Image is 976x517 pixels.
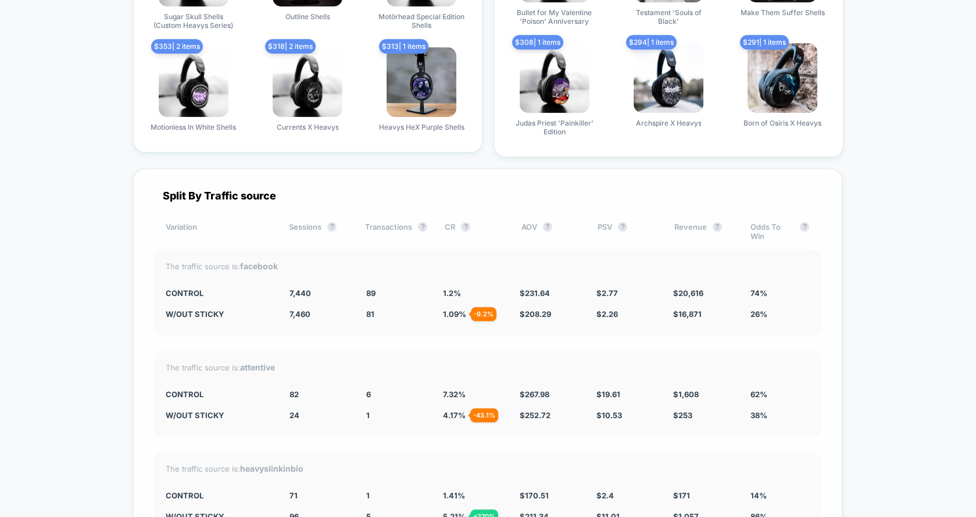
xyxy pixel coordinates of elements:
span: 1.41 % [443,491,465,500]
span: $ 291 | 1 items [740,35,789,49]
span: 7,460 [289,309,310,319]
div: 14% [750,491,809,500]
span: 1.2 % [443,288,461,298]
button: ? [327,222,337,231]
span: $ 267.98 [520,390,549,399]
button: ? [418,222,427,231]
div: CONTROL [166,390,273,399]
span: $ 252.72 [520,411,550,420]
button: ? [461,222,470,231]
div: AOV [521,222,580,241]
button: ? [618,222,627,231]
div: 26% [750,309,809,319]
span: $ 16,871 [673,309,702,319]
span: 82 [289,390,299,399]
span: $ 10.53 [596,411,622,420]
span: $ 2.26 [596,309,618,319]
span: Archspire X Heavys [635,119,701,127]
div: Transactions [365,222,427,241]
div: The traffic source is: [166,261,810,271]
span: $ 318 | 2 items [265,39,316,54]
strong: facebook [240,261,278,271]
span: 7.32 % [443,390,466,399]
span: 6 [366,390,371,399]
span: $ 20,616 [673,288,703,298]
span: 1 [366,411,370,420]
span: Currents X Heavys [276,123,338,131]
span: 71 [289,491,298,500]
img: produt [159,47,228,117]
span: $ 2.77 [596,288,618,298]
img: produt [634,43,703,113]
span: 4.17 % [443,411,466,420]
span: $ 19.61 [596,390,620,399]
span: 7,440 [289,288,311,298]
span: Heavys HeX Purple Shells [379,123,464,131]
div: The traffic source is: [166,362,810,372]
span: 1 [366,491,370,500]
img: produt [520,43,589,113]
span: $ 294 | 1 items [626,35,677,49]
img: produt [748,43,817,113]
div: Revenue [674,222,733,241]
img: produt [273,47,342,117]
button: ? [800,222,809,231]
div: CONTROL [166,491,273,500]
strong: heavyslinkinbio [240,463,303,473]
span: Bullet for My Valentine 'Poison' Anniversary [511,8,598,26]
span: Motörhead Special Edition Shells [378,12,465,30]
span: Make Them Suffer Shells [741,8,825,17]
span: $ 208.29 [520,309,551,319]
span: $ 171 [673,491,690,500]
div: Split By Traffic source [154,190,821,202]
img: produt [387,47,456,117]
div: 74% [750,288,809,298]
div: 62% [750,390,809,399]
div: Sessions [289,222,348,241]
div: w/out Sticky [166,309,273,319]
span: $ 253 [673,411,692,420]
span: 89 [366,288,376,298]
div: Variation [166,222,272,241]
span: $ 353 | 2 items [151,39,203,54]
span: Motionless In White Shells [151,123,236,131]
span: 24 [289,411,299,420]
div: - 43.1 % [470,408,498,422]
strong: attentive [240,362,275,372]
span: Testament 'Souls of Black' [625,8,712,26]
span: 81 [366,309,374,319]
span: Sugar Skull Shells (Custom Heavys Series) [150,12,237,30]
div: 38% [750,411,809,420]
span: $ 313 | 1 items [379,39,428,54]
span: $ 308 | 1 items [512,35,563,49]
span: Outline Shells [285,12,330,21]
span: $ 1,608 [673,390,699,399]
button: ? [713,222,722,231]
span: Judas Priest 'Painkiller' Edition [511,119,598,136]
span: $ 170.51 [520,491,549,500]
button: ? [543,222,552,231]
div: Odds To Win [750,222,809,241]
div: - 9.2 % [471,307,496,321]
div: PSV [598,222,656,241]
div: CONTROL [166,288,273,298]
span: Born of Osiris X Heavys [743,119,821,127]
div: The traffic source is: [166,463,810,473]
span: $ 2.4 [596,491,614,500]
span: $ 231.64 [520,288,550,298]
div: w/out Sticky [166,411,273,420]
div: CR [445,222,503,241]
span: 1.09 % [443,309,466,319]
